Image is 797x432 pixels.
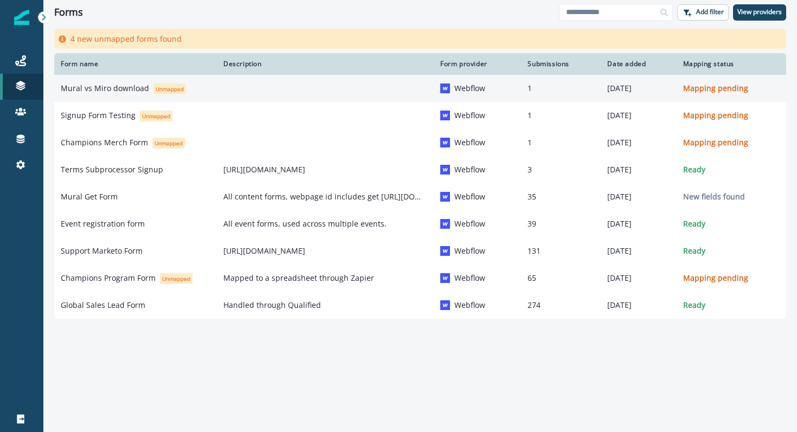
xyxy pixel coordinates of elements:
span: Unmapped [140,111,172,121]
div: Form name [61,60,210,68]
div: Date added [607,60,670,68]
p: [DATE] [607,137,670,148]
p: Ready [683,300,780,311]
p: [DATE] [607,246,670,256]
a: Global Sales Lead FormHandled through QualifiedWebflowWebflow274[DATE]Ready [54,292,786,319]
span: Unmapped [152,138,185,149]
p: New fields found [683,191,780,202]
p: 1 [528,137,594,148]
span: Unmapped [160,273,192,284]
p: Webflow [454,137,485,148]
img: Webflow [440,273,450,283]
a: Champions Merch FormUnmappedWebflowWebflow1[DATE]Mapping pending [54,129,786,156]
p: Mapping pending [683,83,780,94]
p: Webflow [454,191,485,202]
img: Webflow [440,83,450,93]
p: 65 [528,273,594,283]
a: Mural Get FormAll content forms, webpage id includes get [URL][DOMAIN_NAME]WebflowWebflow35[DATE]... [54,183,786,210]
p: Mapping pending [683,110,780,121]
p: 4 new unmapped forms found [70,33,182,44]
div: Mapping status [683,60,780,68]
p: [DATE] [607,83,670,94]
p: Webflow [454,218,485,229]
p: View providers [737,8,782,16]
img: Webflow [440,246,450,256]
p: Mapping pending [683,273,780,283]
p: All event forms, used across multiple events. [223,218,427,229]
button: Add filter [677,4,729,21]
p: Global Sales Lead Form [61,300,145,311]
img: Webflow [440,165,450,175]
p: [URL][DOMAIN_NAME] [223,164,427,175]
img: Webflow [440,138,450,147]
p: 1 [528,83,594,94]
p: Handled through Qualified [223,300,427,311]
p: Mapping pending [683,137,780,148]
a: Signup Form TestingUnmappedWebflowWebflow1[DATE]Mapping pending [54,102,786,129]
p: 131 [528,246,594,256]
p: Terms Subprocessor Signup [61,164,163,175]
p: Webflow [454,83,485,94]
h1: Forms [54,7,83,18]
a: Champions Program FormUnmappedMapped to a spreadsheet through ZapierWebflowWebflow65[DATE]Mapping... [54,265,786,292]
p: Mural vs Miro download [61,83,149,94]
p: [DATE] [607,273,670,283]
img: Webflow [440,219,450,229]
p: All content forms, webpage id includes get [URL][DOMAIN_NAME] [223,191,427,202]
a: Mural vs Miro downloadUnmappedWebflowWebflow1[DATE]Mapping pending [54,75,786,102]
a: Terms Subprocessor Signup[URL][DOMAIN_NAME]WebflowWebflow3[DATE]Ready [54,156,786,183]
p: Event registration form [61,218,145,229]
p: 274 [528,300,594,311]
p: Add filter [696,8,724,16]
button: View providers [733,4,786,21]
p: Ready [683,218,780,229]
p: 39 [528,218,594,229]
p: [DATE] [607,191,670,202]
p: Webflow [454,246,485,256]
p: Signup Form Testing [61,110,136,121]
div: Form provider [440,60,515,68]
p: [DATE] [607,218,670,229]
img: Webflow [440,111,450,120]
img: Inflection [14,10,29,25]
a: Event registration formAll event forms, used across multiple events.WebflowWebflow39[DATE]Ready [54,210,786,237]
p: 3 [528,164,594,175]
p: [DATE] [607,164,670,175]
img: Webflow [440,192,450,202]
div: Submissions [528,60,594,68]
p: [DATE] [607,110,670,121]
a: Support Marketo Form[URL][DOMAIN_NAME]WebflowWebflow131[DATE]Ready [54,237,786,265]
p: 35 [528,191,594,202]
p: Champions Program Form [61,273,156,283]
p: [URL][DOMAIN_NAME] [223,246,427,256]
p: Webflow [454,273,485,283]
p: Ready [683,246,780,256]
span: Unmapped [153,83,186,94]
p: Webflow [454,300,485,311]
p: Mural Get Form [61,191,118,202]
p: Ready [683,164,780,175]
p: Champions Merch Form [61,137,148,148]
div: Description [223,60,427,68]
p: Webflow [454,164,485,175]
p: [DATE] [607,300,670,311]
p: Webflow [454,110,485,121]
p: Support Marketo Form [61,246,143,256]
p: 1 [528,110,594,121]
p: Mapped to a spreadsheet through Zapier [223,273,427,283]
img: Webflow [440,300,450,310]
